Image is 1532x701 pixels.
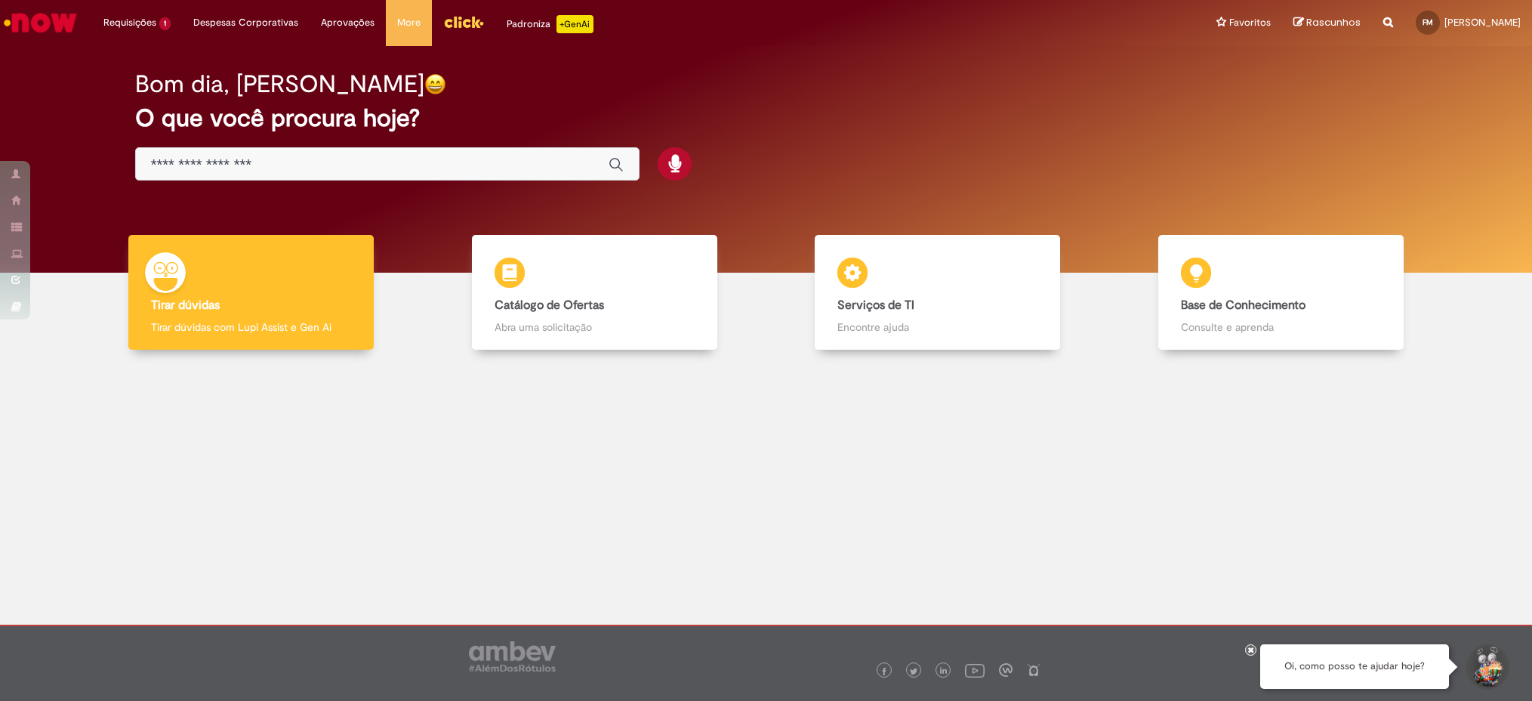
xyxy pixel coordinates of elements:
[556,15,593,33] p: +GenAi
[1181,298,1305,313] b: Base de Conhecimento
[151,320,351,335] p: Tirar dúvidas com Lupi Assist e Gen Ai
[766,235,1110,350] a: Serviços de TI Encontre ajuda
[1229,15,1271,30] span: Favoritos
[999,663,1013,677] img: logo_footer_workplace.png
[443,11,484,33] img: click_logo_yellow_360x200.png
[965,660,985,680] img: logo_footer_youtube.png
[135,105,1398,131] h2: O que você procura hoje?
[495,298,604,313] b: Catálogo de Ofertas
[940,667,948,676] img: logo_footer_linkedin.png
[1293,16,1361,30] a: Rascunhos
[423,235,766,350] a: Catálogo de Ofertas Abra uma solicitação
[910,668,917,675] img: logo_footer_twitter.png
[321,15,375,30] span: Aprovações
[507,15,593,33] div: Padroniza
[151,298,220,313] b: Tirar dúvidas
[880,668,888,675] img: logo_footer_facebook.png
[1306,15,1361,29] span: Rascunhos
[495,320,695,335] p: Abra uma solicitação
[1181,320,1381,335] p: Consulte e aprenda
[2,8,79,38] img: ServiceNow
[103,15,156,30] span: Requisições
[1423,17,1433,27] span: FM
[1027,663,1040,677] img: logo_footer_naosei.png
[79,235,423,350] a: Tirar dúvidas Tirar dúvidas com Lupi Assist e Gen Ai
[159,17,171,30] span: 1
[837,298,914,313] b: Serviços de TI
[135,71,424,97] h2: Bom dia, [PERSON_NAME]
[193,15,298,30] span: Despesas Corporativas
[424,73,446,95] img: happy-face.png
[1109,235,1453,350] a: Base de Conhecimento Consulte e aprenda
[1444,16,1521,29] span: [PERSON_NAME]
[1260,644,1449,689] div: Oi, como posso te ajudar hoje?
[469,641,556,672] img: logo_footer_ambev_rotulo_gray.png
[1464,644,1509,690] button: Iniciar Conversa de Suporte
[397,15,421,30] span: More
[837,320,1037,335] p: Encontre ajuda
